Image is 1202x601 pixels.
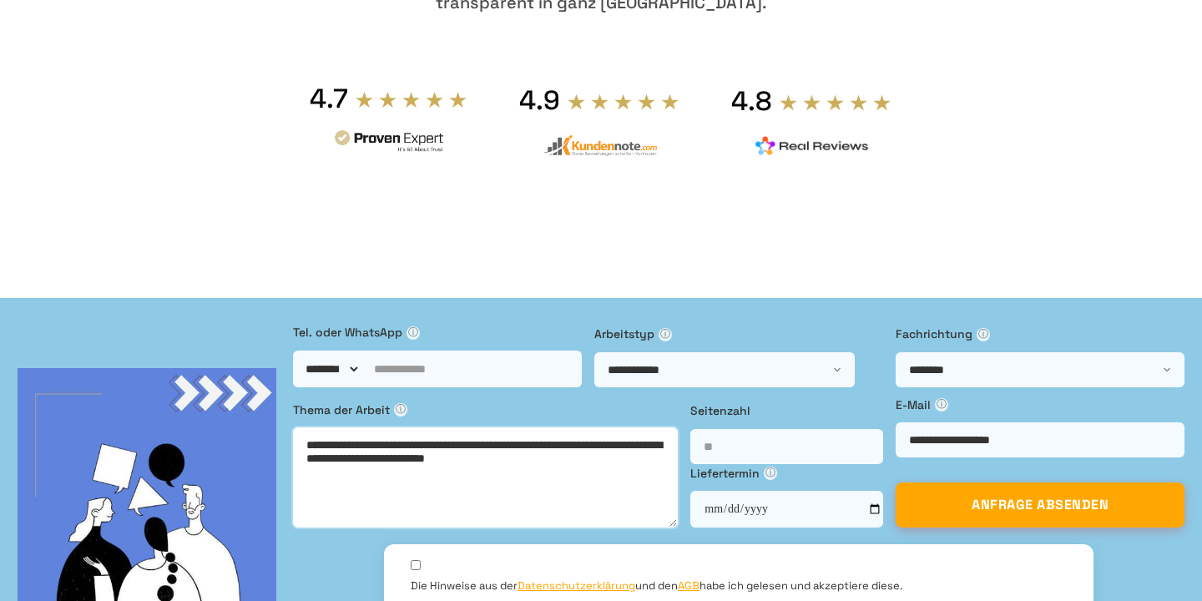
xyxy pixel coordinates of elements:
[519,83,560,117] div: 4.9
[567,93,680,111] img: stars
[293,323,582,341] label: Tel. oder WhatsApp
[594,325,883,343] label: Arbeitstyp
[977,328,990,341] span: ⓘ
[896,396,1184,414] label: E-Mail
[678,578,699,593] a: AGB
[690,464,883,482] label: Liefertermin
[896,325,1184,343] label: Fachrichtung
[690,402,883,420] label: Seitenzahl
[518,578,635,593] a: Datenschutzerklärung
[407,326,420,340] span: ⓘ
[755,136,869,156] img: realreviews
[355,90,468,109] img: stars
[896,482,1184,528] button: ANFRAGE ABSENDEN
[543,134,657,157] img: kundennote
[764,467,777,480] span: ⓘ
[310,82,348,115] div: 4.7
[659,328,672,341] span: ⓘ
[731,84,772,118] div: 4.8
[935,398,948,412] span: ⓘ
[394,403,407,417] span: ⓘ
[411,578,902,593] label: Die Hinweise aus der und den habe ich gelesen und akzeptiere diese.
[293,401,678,419] label: Thema der Arbeit
[779,93,892,112] img: stars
